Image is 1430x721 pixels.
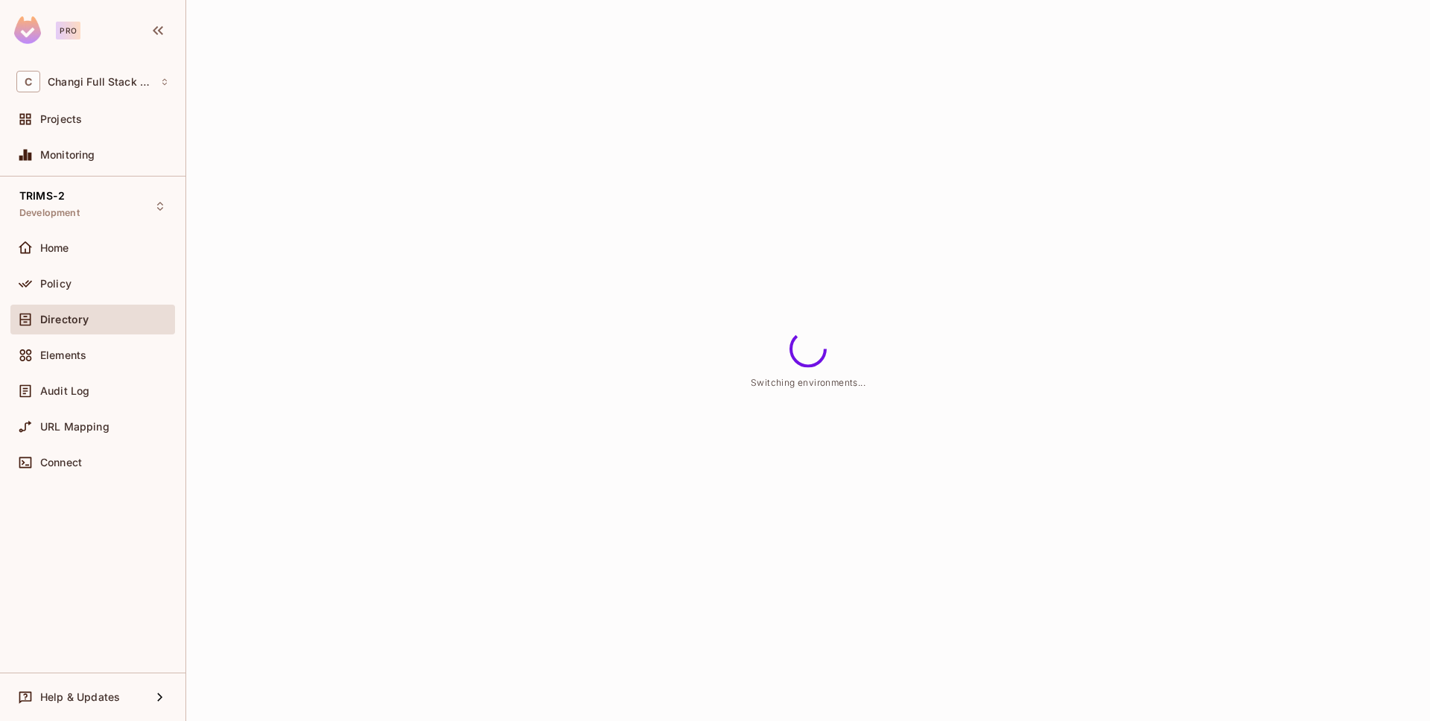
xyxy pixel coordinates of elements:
[40,457,82,469] span: Connect
[19,190,65,202] span: TRIMS-2
[40,349,86,361] span: Elements
[40,421,109,433] span: URL Mapping
[40,149,95,161] span: Monitoring
[40,242,69,254] span: Home
[40,314,89,325] span: Directory
[56,22,80,39] div: Pro
[40,691,120,703] span: Help & Updates
[14,16,41,44] img: SReyMgAAAABJRU5ErkJggg==
[19,207,80,219] span: Development
[40,278,71,290] span: Policy
[751,377,865,388] span: Switching environments...
[40,385,89,397] span: Audit Log
[16,71,40,92] span: C
[48,76,153,88] span: Workspace: Changi Full Stack Solutions
[40,113,82,125] span: Projects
